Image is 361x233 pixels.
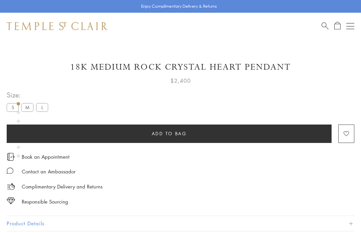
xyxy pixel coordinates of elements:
[7,103,19,111] label: S
[7,182,15,191] img: icon_delivery.svg
[7,89,51,100] span: Size:
[7,61,354,73] h1: 18K Medium Rock Crystal Heart Pendant
[22,198,68,206] div: Responsible Sourcing
[21,103,33,111] label: M
[7,216,354,231] button: Product Details
[141,3,217,10] p: Enjoy Complimentary Delivery & Returns
[36,103,48,111] label: L
[152,130,187,137] span: Add to bag
[7,153,15,161] img: icon_appointment.svg
[22,182,103,191] p: Complimentary Delivery and Returns
[7,198,15,204] img: icon_sourcing.svg
[346,22,354,30] button: Open navigation
[334,22,341,30] a: Open Shopping Bag
[328,202,354,226] iframe: Gorgias live chat messenger
[170,76,191,85] span: $2,400
[7,22,108,30] img: Temple St. Clair
[7,125,332,143] button: Add to bag
[322,22,329,30] a: Search
[22,167,76,176] div: Contact an Ambassador
[22,153,70,160] a: Book an Appointment
[7,167,13,174] img: MessageIcon-01_2.svg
